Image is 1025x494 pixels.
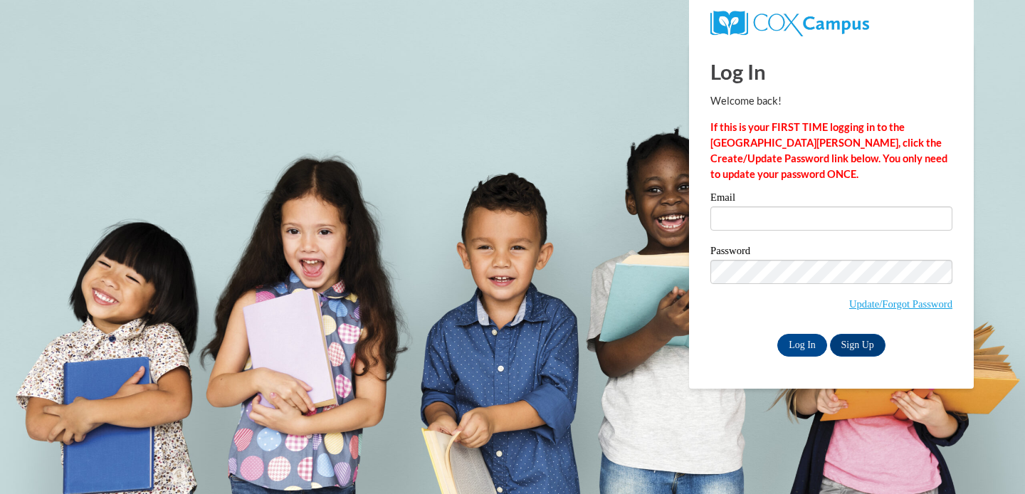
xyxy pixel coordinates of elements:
img: COX Campus [710,11,869,36]
a: COX Campus [710,16,869,28]
p: Welcome back! [710,93,952,109]
label: Email [710,192,952,206]
label: Password [710,246,952,260]
a: Update/Forgot Password [849,298,952,310]
strong: If this is your FIRST TIME logging in to the [GEOGRAPHIC_DATA][PERSON_NAME], click the Create/Upd... [710,121,947,180]
a: Sign Up [830,334,885,357]
h1: Log In [710,57,952,86]
input: Log In [777,334,827,357]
